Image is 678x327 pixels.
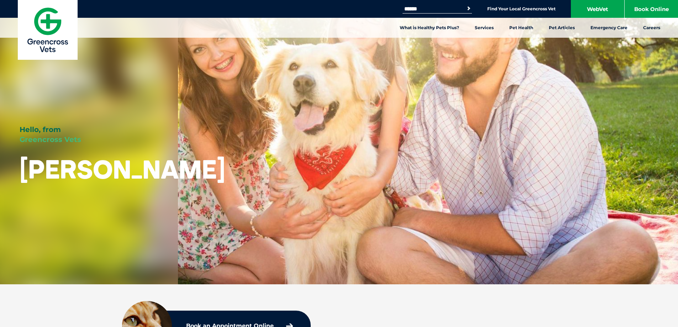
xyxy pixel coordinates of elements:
a: Pet Articles [541,18,583,38]
h1: [PERSON_NAME] [20,155,225,183]
span: Hello, from [20,125,61,134]
span: Greencross Vets [20,135,81,144]
a: Services [467,18,501,38]
a: Find Your Local Greencross Vet [487,6,556,12]
a: What is Healthy Pets Plus? [392,18,467,38]
a: Pet Health [501,18,541,38]
a: Careers [635,18,668,38]
a: Emergency Care [583,18,635,38]
button: Search [465,5,472,12]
